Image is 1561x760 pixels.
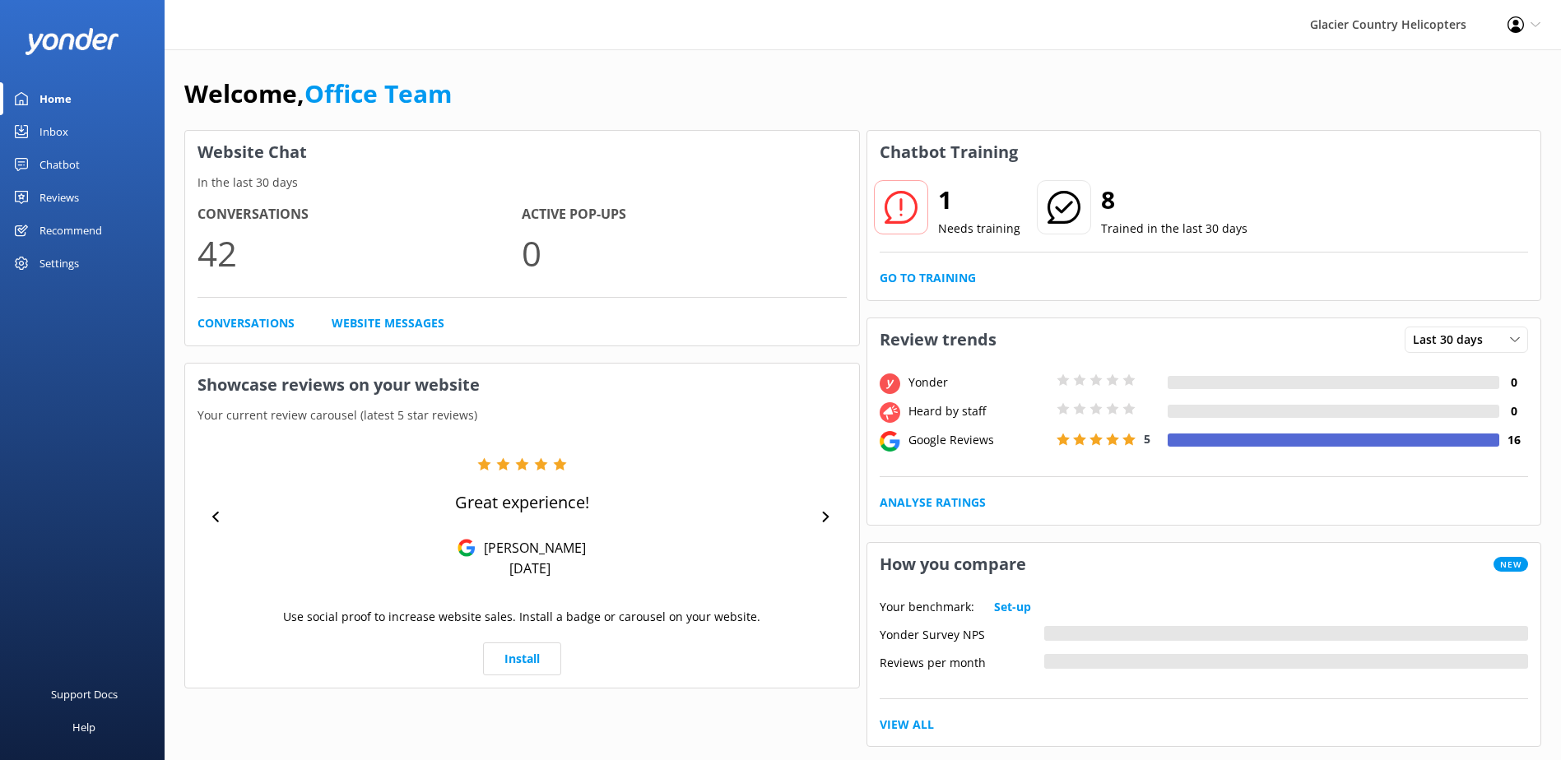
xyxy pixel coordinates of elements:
a: Conversations [197,314,295,332]
p: Your benchmark: [880,598,974,616]
h4: 16 [1499,431,1528,449]
div: Support Docs [51,678,118,711]
p: Great experience! [455,491,589,514]
a: View All [880,716,934,734]
h4: Active Pop-ups [522,204,846,225]
h3: How you compare [867,543,1038,586]
h3: Review trends [867,318,1009,361]
div: Help [72,711,95,744]
a: Set-up [994,598,1031,616]
h3: Chatbot Training [867,131,1030,174]
div: Google Reviews [904,431,1052,449]
div: Reviews per month [880,654,1044,669]
p: [PERSON_NAME] [476,539,586,557]
p: In the last 30 days [185,174,859,192]
p: Your current review carousel (latest 5 star reviews) [185,406,859,424]
h4: Conversations [197,204,522,225]
p: [DATE] [509,559,551,577]
a: Analyse Ratings [880,494,986,512]
p: 0 [522,225,846,280]
p: Trained in the last 30 days [1101,220,1247,238]
p: Use social proof to increase website sales. Install a badge or carousel on your website. [283,608,760,626]
div: Recommend [39,214,102,247]
span: Last 30 days [1413,331,1493,349]
a: Install [483,642,561,675]
div: Yonder [904,373,1052,392]
h2: 1 [938,180,1020,220]
div: Home [39,82,72,115]
p: 42 [197,225,522,280]
div: Inbox [39,115,68,148]
div: Reviews [39,181,79,214]
img: yonder-white-logo.png [25,28,119,55]
a: Website Messages [332,314,444,332]
div: Heard by staff [904,402,1052,420]
a: Go to Training [880,269,976,287]
div: Chatbot [39,148,80,181]
h3: Website Chat [185,131,859,174]
p: Needs training [938,220,1020,238]
img: Google Reviews [458,539,476,557]
h2: 8 [1101,180,1247,220]
h1: Welcome, [184,74,452,114]
div: Settings [39,247,79,280]
h3: Showcase reviews on your website [185,364,859,406]
span: 5 [1144,431,1150,447]
div: Yonder Survey NPS [880,626,1044,641]
h4: 0 [1499,373,1528,392]
h4: 0 [1499,402,1528,420]
span: New [1494,557,1528,572]
a: Office Team [304,76,452,110]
